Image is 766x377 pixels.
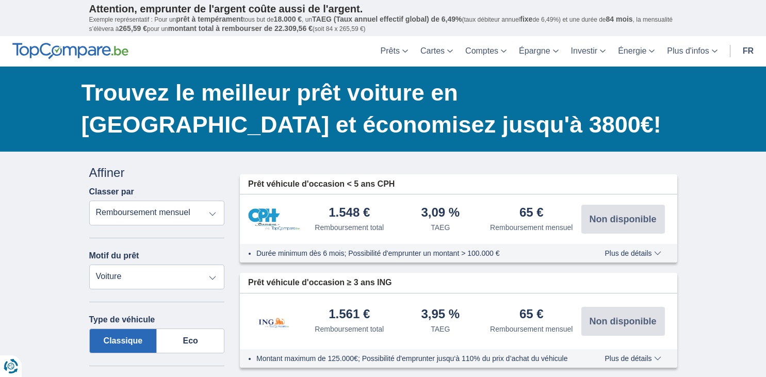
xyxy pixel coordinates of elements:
button: Plus de détails [597,249,669,257]
label: Motif du prêt [89,251,139,260]
span: 84 mois [606,15,633,23]
p: Exemple représentatif : Pour un tous but de , un (taux débiteur annuel de 6,49%) et une durée de ... [89,15,677,34]
div: Remboursement total [315,324,384,334]
label: Classer par [89,187,134,196]
div: Affiner [89,164,225,182]
label: Eco [157,329,224,353]
a: Épargne [513,36,565,67]
a: Prêts [374,36,414,67]
a: fr [737,36,760,67]
li: Montant maximum de 125.000€; Possibilité d'emprunter jusqu‘à 110% du prix d’achat du véhicule [256,353,575,364]
div: 3,95 % [421,308,460,322]
span: fixe [520,15,532,23]
li: Durée minimum dès 6 mois; Possibilité d'emprunter un montant > 100.000 € [256,248,575,258]
div: 1.548 € [329,206,370,220]
a: Investir [565,36,612,67]
p: Attention, emprunter de l'argent coûte aussi de l'argent. [89,3,677,15]
label: Classique [89,329,157,353]
div: 3,09 % [421,206,460,220]
img: pret personnel CPH Banque [248,208,300,231]
div: Remboursement total [315,222,384,233]
button: Plus de détails [597,354,669,363]
span: 265,59 € [119,24,148,32]
span: montant total à rembourser de 22.309,56 € [168,24,313,32]
span: Non disponible [590,317,657,326]
span: Plus de détails [605,250,661,257]
span: Plus de détails [605,355,661,362]
div: Remboursement mensuel [490,324,573,334]
label: Type de véhicule [89,315,155,324]
img: TopCompare [12,43,128,59]
div: 65 € [519,308,544,322]
div: Remboursement mensuel [490,222,573,233]
button: Non disponible [581,307,665,336]
span: Prêt véhicule d'occasion ≥ 3 ans ING [248,277,392,289]
a: Énergie [612,36,661,67]
span: Non disponible [590,215,657,224]
img: pret personnel ING [248,304,300,338]
span: TAEG (Taux annuel effectif global) de 6,49% [312,15,462,23]
div: 65 € [519,206,544,220]
button: Non disponible [581,205,665,234]
a: Plus d'infos [661,36,723,67]
div: TAEG [431,324,450,334]
span: Prêt véhicule d'occasion < 5 ans CPH [248,178,395,190]
div: 1.561 € [329,308,370,322]
h1: Trouvez le meilleur prêt voiture en [GEOGRAPHIC_DATA] et économisez jusqu'à 3800€! [82,77,677,141]
span: prêt à tempérament [176,15,243,23]
span: 18.000 € [274,15,302,23]
a: Cartes [414,36,459,67]
div: TAEG [431,222,450,233]
a: Comptes [459,36,513,67]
